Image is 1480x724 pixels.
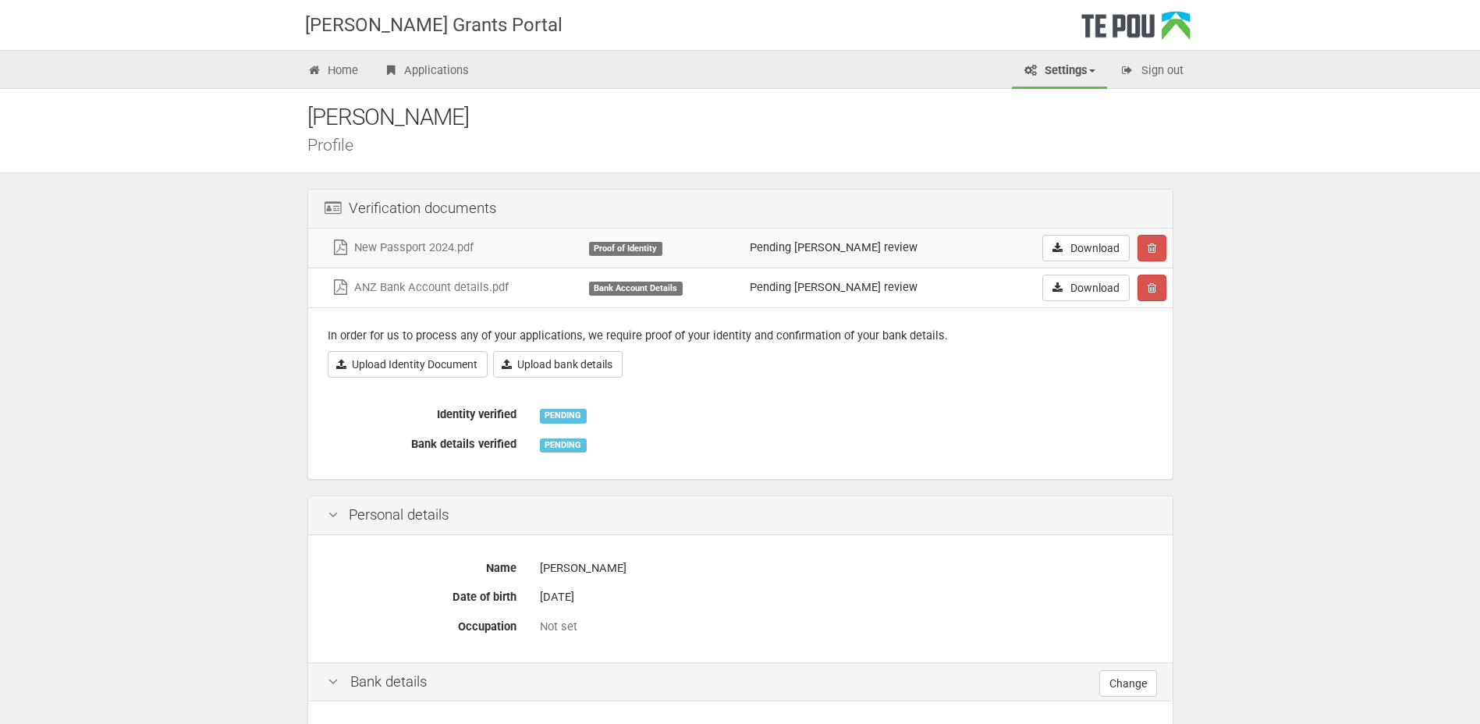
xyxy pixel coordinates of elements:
[316,613,528,635] label: Occupation
[744,268,988,307] td: Pending [PERSON_NAME] review
[296,55,371,89] a: Home
[589,282,683,296] div: Bank Account Details
[308,190,1173,229] div: Verification documents
[316,401,528,423] label: Identity verified
[540,619,1153,635] div: Not set
[540,438,587,452] div: PENDING
[307,137,1197,153] div: Profile
[1042,235,1130,261] a: Download
[1109,55,1195,89] a: Sign out
[308,496,1173,535] div: Personal details
[540,555,1153,582] div: [PERSON_NAME]
[371,55,481,89] a: Applications
[316,584,528,605] label: Date of birth
[1042,275,1130,301] a: Download
[1012,55,1107,89] a: Settings
[540,409,587,423] div: PENDING
[307,101,1197,134] div: [PERSON_NAME]
[328,328,1153,344] p: In order for us to process any of your applications, we require proof of your identity and confir...
[1099,670,1157,697] a: Change
[493,351,623,378] a: Upload bank details
[331,240,474,254] a: New Passport 2024.pdf
[744,229,988,268] td: Pending [PERSON_NAME] review
[1081,11,1191,50] div: Te Pou Logo
[331,280,509,294] a: ANZ Bank Account details.pdf
[308,662,1173,702] div: Bank details
[589,242,662,256] div: Proof of Identity
[540,584,1153,611] div: [DATE]
[316,431,528,452] label: Bank details verified
[316,555,528,577] label: Name
[328,351,488,378] a: Upload Identity Document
